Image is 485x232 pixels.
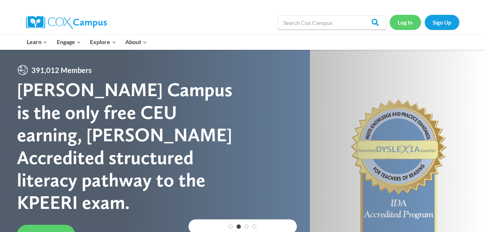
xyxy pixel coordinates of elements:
nav: Secondary Navigation [390,15,459,30]
button: Child menu of About [121,34,152,50]
input: Search Cox Campus [278,15,386,30]
button: Child menu of Explore [86,34,121,50]
button: Child menu of Engage [52,34,86,50]
a: Log In [390,15,421,30]
img: Cox Campus [26,16,107,29]
div: [PERSON_NAME] Campus is the only free CEU earning, [PERSON_NAME] Accredited structured literacy p... [17,78,243,214]
span: 391,012 Members [29,64,95,76]
nav: Primary Navigation [22,34,152,50]
a: Sign Up [425,15,459,30]
button: Child menu of Learn [22,34,52,50]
